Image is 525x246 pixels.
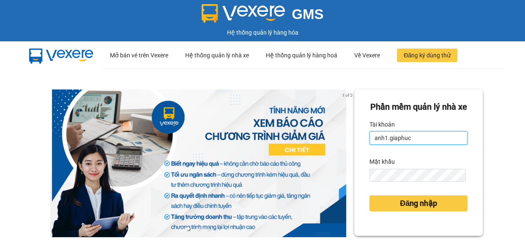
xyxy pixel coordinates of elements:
input: Mật khẩu [369,169,466,182]
label: Tài khoản [369,118,395,131]
label: Mật khẩu [369,155,395,168]
div: Phần mềm quản lý nhà xe [369,100,468,114]
a: GMS [202,13,324,19]
span: Đăng ký dùng thử [404,51,451,60]
span: Đăng nhập [400,197,437,209]
img: logo 2 [202,4,285,23]
button: previous slide / item [42,89,54,237]
p: 1 of 3 [339,89,354,100]
button: next slide / item [342,89,354,237]
div: Về Vexere [354,42,380,69]
img: mbUUG5Q.png [21,42,101,69]
div: Mở bán vé trên Vexere [110,42,168,69]
button: Đăng nhập [369,195,468,211]
div: Hệ thống quản lý hàng hoá [266,42,337,69]
div: Hệ thống quản lý hàng hóa [2,28,523,37]
li: slide item 2 [197,227,200,230]
span: GMS [292,6,323,22]
div: Hệ thống quản lý nhà xe [185,42,249,69]
input: Tài khoản [369,131,468,145]
li: slide item 3 [207,227,210,230]
button: Đăng ký dùng thử [397,49,457,62]
li: slide item 1 [186,227,190,230]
